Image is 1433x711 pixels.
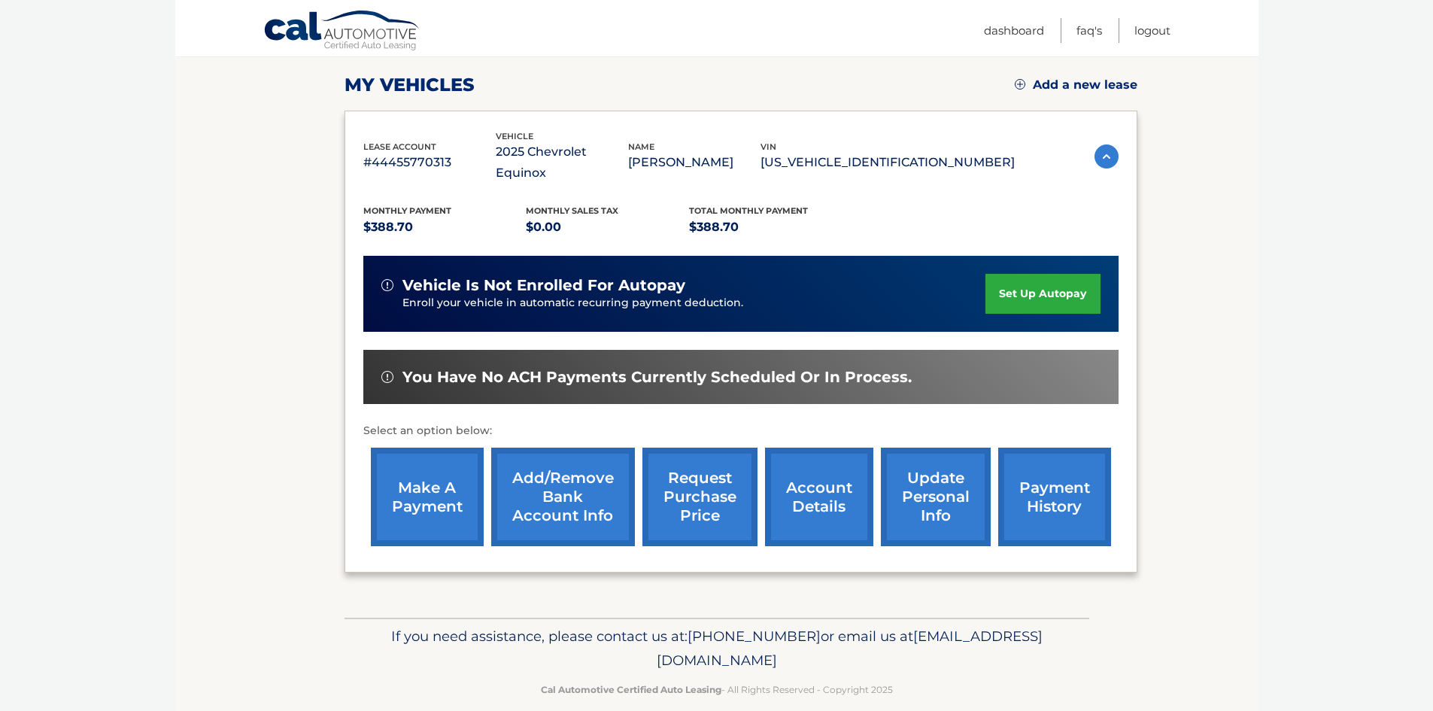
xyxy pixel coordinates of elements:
[402,295,986,311] p: Enroll your vehicle in automatic recurring payment deduction.
[354,682,1079,697] p: - All Rights Reserved - Copyright 2025
[628,152,761,173] p: [PERSON_NAME]
[998,448,1111,546] a: payment history
[985,274,1100,314] a: set up autopay
[541,684,721,695] strong: Cal Automotive Certified Auto Leasing
[402,276,685,295] span: vehicle is not enrolled for autopay
[363,141,436,152] span: lease account
[984,18,1044,43] a: Dashboard
[1076,18,1102,43] a: FAQ's
[1015,79,1025,90] img: add.svg
[688,627,821,645] span: [PHONE_NUMBER]
[657,627,1043,669] span: [EMAIL_ADDRESS][DOMAIN_NAME]
[381,371,393,383] img: alert-white.svg
[761,152,1015,173] p: [US_VEHICLE_IDENTIFICATION_NUMBER]
[642,448,757,546] a: request purchase price
[1134,18,1170,43] a: Logout
[496,141,628,184] p: 2025 Chevrolet Equinox
[371,448,484,546] a: make a payment
[363,217,527,238] p: $388.70
[491,448,635,546] a: Add/Remove bank account info
[381,279,393,291] img: alert-white.svg
[354,624,1079,673] p: If you need assistance, please contact us at: or email us at
[881,448,991,546] a: update personal info
[689,205,808,216] span: Total Monthly Payment
[761,141,776,152] span: vin
[628,141,654,152] span: name
[345,74,475,96] h2: my vehicles
[1015,77,1137,93] a: Add a new lease
[496,131,533,141] span: vehicle
[689,217,852,238] p: $388.70
[1094,144,1119,169] img: accordion-active.svg
[363,205,451,216] span: Monthly Payment
[402,368,912,387] span: You have no ACH payments currently scheduled or in process.
[363,422,1119,440] p: Select an option below:
[363,152,496,173] p: #44455770313
[526,205,618,216] span: Monthly sales Tax
[526,217,689,238] p: $0.00
[263,10,421,53] a: Cal Automotive
[765,448,873,546] a: account details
